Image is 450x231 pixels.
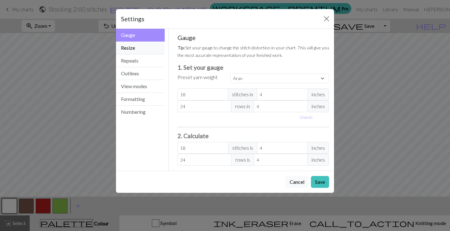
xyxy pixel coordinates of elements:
strong: Tip: [177,45,185,50]
span: rows in [231,100,254,112]
button: Usecm [297,112,315,122]
span: stitches in [228,88,257,100]
button: Numbering [116,106,165,118]
h3: 2. Calculate [177,132,329,139]
button: Save [311,176,329,188]
small: Set your gauge to change the stitch distortion in your chart. This will give you the most accurat... [177,45,329,58]
button: Repeats [116,54,165,67]
span: inches [307,154,329,166]
button: Cancel [286,176,308,188]
h3: 1. Set your gauge [177,64,329,71]
span: stitches is [228,142,257,154]
button: Resize [116,42,165,54]
span: inches [307,142,329,154]
button: Gauge [116,29,165,42]
span: inches [307,100,329,112]
label: Preset yarn weight [177,73,217,81]
span: inches [307,88,329,100]
button: View modes [116,80,165,93]
button: Outlines [116,67,165,80]
h5: Settings [121,14,144,23]
h5: Gauge [177,34,329,41]
span: rows is [231,154,254,166]
button: Close [322,14,332,24]
button: Formatting [116,93,165,106]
